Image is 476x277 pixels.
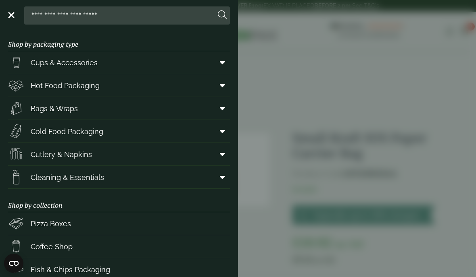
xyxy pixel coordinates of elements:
[8,74,230,97] a: Hot Food Packaging
[8,146,24,162] img: Cutlery.svg
[31,57,98,68] span: Cups & Accessories
[8,235,230,258] a: Coffee Shop
[8,123,24,139] img: Sandwich_box.svg
[31,149,92,160] span: Cutlery & Napkins
[8,238,24,254] img: HotDrink_paperCup.svg
[8,28,230,51] h3: Shop by packaging type
[8,54,24,70] img: PintNhalf_cup.svg
[31,172,104,183] span: Cleaning & Essentials
[8,97,230,120] a: Bags & Wraps
[8,143,230,165] a: Cutlery & Napkins
[31,264,110,275] span: Fish & Chips Packaging
[31,241,73,252] span: Coffee Shop
[8,169,24,185] img: open-wipe.svg
[31,126,103,137] span: Cold Food Packaging
[8,120,230,143] a: Cold Food Packaging
[8,51,230,74] a: Cups & Accessories
[8,212,230,235] a: Pizza Boxes
[31,103,78,114] span: Bags & Wraps
[8,166,230,188] a: Cleaning & Essentials
[8,77,24,93] img: Deli_box.svg
[8,100,24,116] img: Paper_carriers.svg
[4,254,23,273] button: Open CMP widget
[8,189,230,212] h3: Shop by collection
[31,80,100,91] span: Hot Food Packaging
[31,218,71,229] span: Pizza Boxes
[8,215,24,232] img: Pizza_boxes.svg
